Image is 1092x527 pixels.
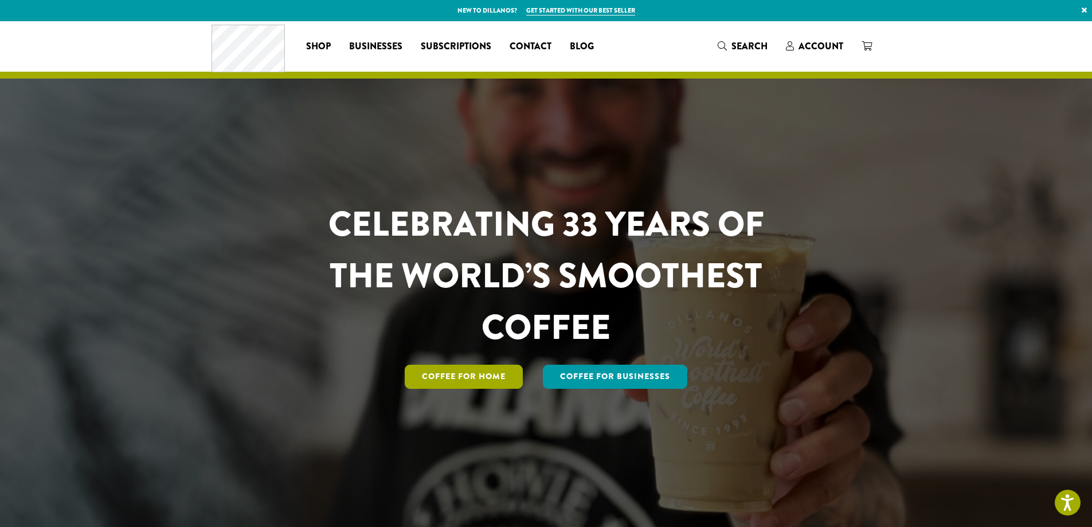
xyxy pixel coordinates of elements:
span: Shop [306,40,331,54]
a: Coffee For Businesses [543,365,687,389]
span: Businesses [349,40,402,54]
a: Shop [297,37,340,56]
span: Search [731,40,768,53]
a: Get started with our best seller [526,6,635,15]
a: Search [709,37,777,56]
h1: CELEBRATING 33 YEARS OF THE WORLD’S SMOOTHEST COFFEE [295,198,798,353]
span: Account [799,40,843,53]
span: Contact [510,40,551,54]
span: Subscriptions [421,40,491,54]
span: Blog [570,40,594,54]
a: Coffee for Home [405,365,523,389]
